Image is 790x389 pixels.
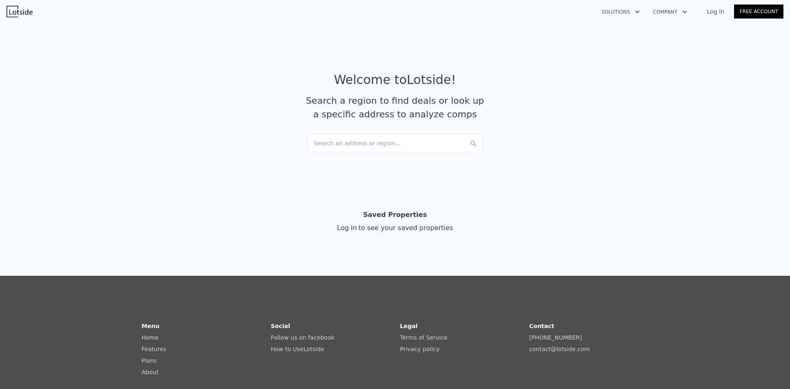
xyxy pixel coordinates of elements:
strong: Social [271,323,290,329]
div: Search a region to find deals or look up a specific address to analyze comps [303,94,487,121]
a: Home [142,334,158,341]
a: Free Account [734,5,783,19]
div: Log in [337,223,453,233]
button: Solutions [595,5,646,19]
a: Follow us on facebook [271,334,335,341]
a: contact@lotside.com [529,346,590,352]
a: Log In [697,7,734,16]
button: Company [646,5,694,19]
div: Saved Properties [363,207,427,223]
strong: Legal [400,323,418,329]
span: to see your saved properties [357,224,453,232]
a: About [142,369,158,375]
div: Search an address or region... [307,134,483,152]
div: Welcome to Lotside ! [334,72,456,87]
a: Privacy policy [400,346,439,352]
a: [PHONE_NUMBER] [529,334,582,341]
strong: Menu [142,323,159,329]
a: Plans [142,357,157,364]
a: How to UseLotside [271,346,324,352]
img: Lotside [7,6,33,17]
a: Terms of Service [400,334,447,341]
a: Features [142,346,166,352]
strong: Contact [529,323,554,329]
